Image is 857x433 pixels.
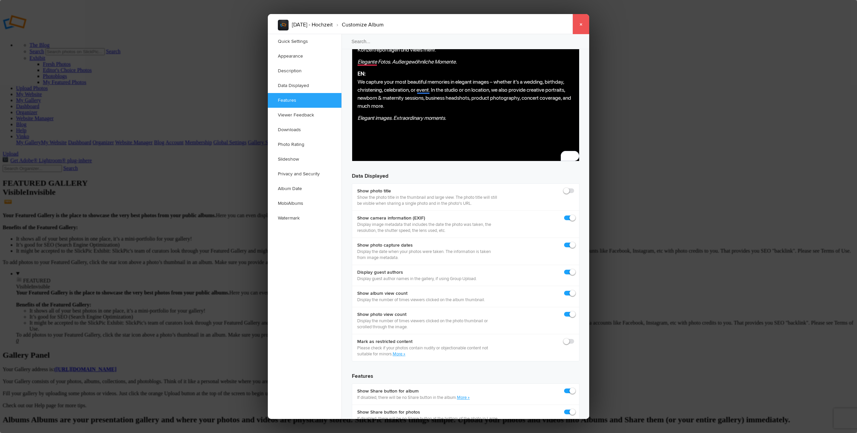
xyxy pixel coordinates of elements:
b: Display guest authors [357,269,477,276]
p: If disabled, there will be no Share button in the album. [357,395,470,401]
a: Description [268,64,341,78]
h3: Data Displayed [352,167,579,180]
a: Quick Settings [268,34,341,49]
a: Album Date [268,181,341,196]
img: album_sample.webp [278,20,289,30]
a: Slideshow [268,152,341,167]
p: Display the number of times viewers clicked on the photo thumbnail or scrolled through the image. [357,318,498,330]
li: Customize Album [333,19,384,30]
p: Display image metadata that includes the date the photo was taken, the resolution, the shutter sp... [357,222,498,234]
a: MobiAlbums [268,196,341,211]
b: Show Share button for album [357,388,470,395]
a: Appearance [268,49,341,64]
b: Show Share button for photos [357,409,498,416]
li: [DATE] - Hochzeit [292,19,333,30]
a: Features [268,93,341,108]
a: More » [393,351,405,357]
b: Show photo view count [357,311,498,318]
b: Show photo title [357,188,498,194]
input: Search... [341,34,590,49]
a: Downloads [268,122,341,137]
a: Data Displayed [268,78,341,93]
p: If disabled, there will be no Share button at the bottom of the photo in Large View. [357,416,498,428]
p: Display the date when your photos were taken. The information is taken from image metadata. [357,249,498,261]
a: Viewer Feedback [268,108,341,122]
a: Privacy and Security [268,167,341,181]
a: More » [457,395,470,400]
p: Display the number of times viewers clicked on the album thumbnail. [357,297,485,303]
p: Show the photo title in the thumbnail and large view. The photo title will still be visible when ... [357,194,498,206]
a: Watermark [268,211,341,226]
b: Show camera information (EXIF) [357,215,498,222]
p: Please check if your photos contain nudity or objectionable content not suitable for minors. [357,345,498,357]
a: Photo Rating [268,137,341,152]
p: Display guest author names in the gallery, if using Group Upload. [357,276,477,282]
b: Show album view count [357,290,485,297]
b: Mark as restricted content [357,338,498,345]
a: × [572,14,589,34]
b: Show photo capture dates [357,242,498,249]
h3: Features [352,367,579,380]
